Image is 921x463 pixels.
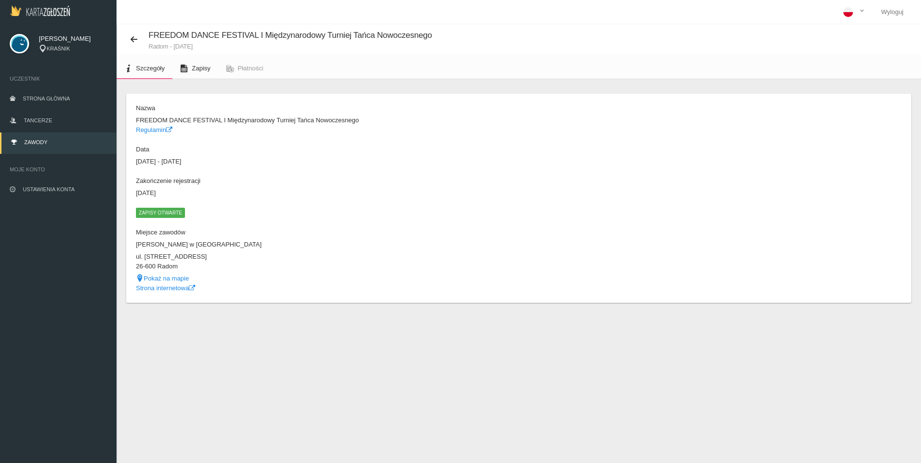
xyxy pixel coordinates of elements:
[24,139,48,145] span: Zawody
[149,31,432,40] span: FREEDOM DANCE FESTIVAL I Międzynarodowy Turniej Tańca Nowoczesnego
[136,209,185,216] a: Zapisy otwarte
[136,228,514,237] dt: Miejsce zawodów
[23,186,75,192] span: Ustawienia konta
[23,96,70,101] span: Strona główna
[117,58,172,79] a: Szczegóły
[149,43,432,50] small: Radom - [DATE]
[136,126,172,133] a: Regulamin
[136,103,514,113] dt: Nazwa
[218,58,271,79] a: Płatności
[136,240,514,249] dd: [PERSON_NAME] w [GEOGRAPHIC_DATA]
[39,45,107,53] div: KRAŚNIK
[10,5,70,16] img: Logo
[39,34,107,44] span: [PERSON_NAME]
[136,284,195,292] a: Strona internetowa
[10,74,107,83] span: Uczestnik
[136,188,514,198] dd: [DATE]
[136,275,189,282] a: Pokaż na mapie
[10,165,107,174] span: Moje konto
[136,145,514,154] dt: Data
[136,65,165,72] span: Szczegóły
[136,116,514,125] dd: FREEDOM DANCE FESTIVAL I Międzynarodowy Turniej Tańca Nowoczesnego
[172,58,218,79] a: Zapisy
[136,262,514,271] dd: 26-600 Radom
[136,157,514,166] dd: [DATE] - [DATE]
[238,65,264,72] span: Płatności
[24,117,52,123] span: Tancerze
[10,34,29,53] img: svg
[136,252,514,262] dd: ul. [STREET_ADDRESS]
[136,176,514,186] dt: Zakończenie rejestracji
[192,65,210,72] span: Zapisy
[136,208,185,217] span: Zapisy otwarte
